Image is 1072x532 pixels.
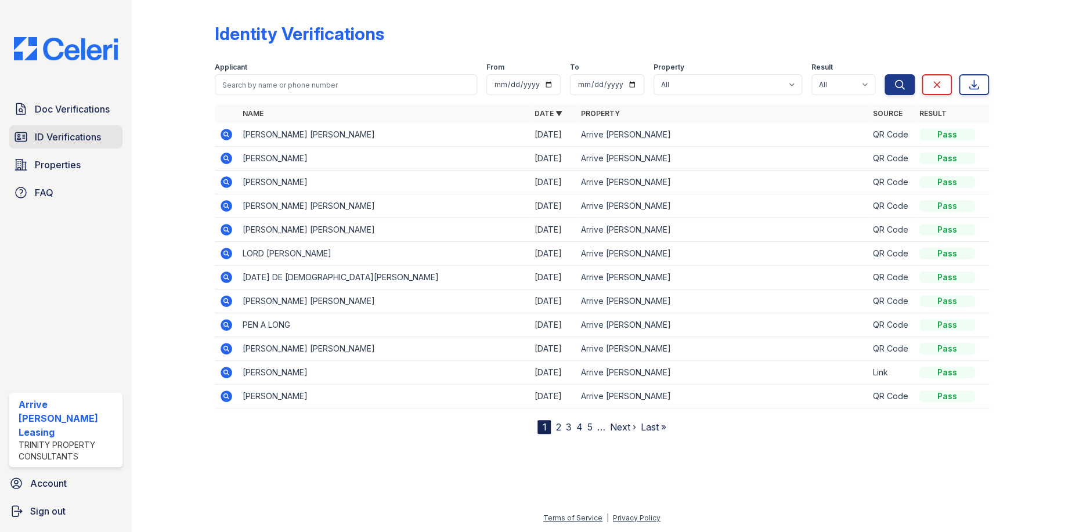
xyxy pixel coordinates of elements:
[530,337,576,361] td: [DATE]
[537,420,551,434] div: 1
[35,102,110,116] span: Doc Verifications
[565,421,571,433] a: 3
[35,130,101,144] span: ID Verifications
[535,109,562,118] a: Date ▼
[868,147,915,171] td: QR Code
[9,125,122,149] a: ID Verifications
[576,266,868,289] td: Arrive [PERSON_NAME]
[5,472,127,495] a: Account
[530,194,576,218] td: [DATE]
[530,218,576,242] td: [DATE]
[581,109,620,118] a: Property
[238,123,530,147] td: [PERSON_NAME] [PERSON_NAME]
[576,361,868,385] td: Arrive [PERSON_NAME]
[530,313,576,337] td: [DATE]
[868,194,915,218] td: QR Code
[238,361,530,385] td: [PERSON_NAME]
[215,74,477,95] input: Search by name or phone number
[868,385,915,408] td: QR Code
[238,194,530,218] td: [PERSON_NAME] [PERSON_NAME]
[919,109,947,118] a: Result
[868,266,915,289] td: QR Code
[238,218,530,242] td: [PERSON_NAME] [PERSON_NAME]
[530,289,576,313] td: [DATE]
[570,63,579,72] label: To
[811,63,833,72] label: Result
[576,313,868,337] td: Arrive [PERSON_NAME]
[238,289,530,313] td: [PERSON_NAME] [PERSON_NAME]
[868,171,915,194] td: QR Code
[868,337,915,361] td: QR Code
[30,504,66,518] span: Sign out
[35,186,53,200] span: FAQ
[919,343,975,354] div: Pass
[238,147,530,171] td: [PERSON_NAME]
[576,123,868,147] td: Arrive [PERSON_NAME]
[919,176,975,188] div: Pass
[613,513,660,522] a: Privacy Policy
[873,109,903,118] a: Source
[919,367,975,378] div: Pass
[576,289,868,313] td: Arrive [PERSON_NAME]
[919,248,975,259] div: Pass
[9,153,122,176] a: Properties
[238,337,530,361] td: [PERSON_NAME] [PERSON_NAME]
[215,23,384,44] div: Identity Verifications
[238,385,530,408] td: [PERSON_NAME]
[543,513,602,522] a: Terms of Service
[238,313,530,337] td: PEN A LONG
[30,476,67,490] span: Account
[597,420,605,434] span: …
[919,153,975,164] div: Pass
[868,242,915,266] td: QR Code
[530,242,576,266] td: [DATE]
[919,272,975,283] div: Pass
[919,295,975,307] div: Pass
[35,158,81,172] span: Properties
[19,397,118,439] div: Arrive [PERSON_NAME] Leasing
[238,242,530,266] td: LORD [PERSON_NAME]
[530,171,576,194] td: [DATE]
[576,421,582,433] a: 4
[576,171,868,194] td: Arrive [PERSON_NAME]
[587,421,592,433] a: 5
[868,289,915,313] td: QR Code
[868,218,915,242] td: QR Code
[919,200,975,212] div: Pass
[5,500,127,523] a: Sign out
[654,63,684,72] label: Property
[576,337,868,361] td: Arrive [PERSON_NAME]
[868,123,915,147] td: QR Code
[919,129,975,140] div: Pass
[530,385,576,408] td: [DATE]
[486,63,504,72] label: From
[5,37,127,60] img: CE_Logo_Blue-a8612792a0a2168367f1c8372b55b34899dd931a85d93a1a3d3e32e68fde9ad4.png
[609,421,636,433] a: Next ›
[576,242,868,266] td: Arrive [PERSON_NAME]
[919,390,975,402] div: Pass
[9,181,122,204] a: FAQ
[919,224,975,236] div: Pass
[238,266,530,289] td: [DATE] DE [DEMOGRAPHIC_DATA][PERSON_NAME]
[530,266,576,289] td: [DATE]
[555,421,561,433] a: 2
[238,171,530,194] td: [PERSON_NAME]
[868,361,915,385] td: Link
[576,385,868,408] td: Arrive [PERSON_NAME]
[919,319,975,331] div: Pass
[868,313,915,337] td: QR Code
[530,361,576,385] td: [DATE]
[640,421,666,433] a: Last »
[576,218,868,242] td: Arrive [PERSON_NAME]
[19,439,118,462] div: Trinity Property Consultants
[607,513,609,522] div: |
[576,194,868,218] td: Arrive [PERSON_NAME]
[530,147,576,171] td: [DATE]
[215,63,247,72] label: Applicant
[576,147,868,171] td: Arrive [PERSON_NAME]
[9,97,122,121] a: Doc Verifications
[530,123,576,147] td: [DATE]
[243,109,264,118] a: Name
